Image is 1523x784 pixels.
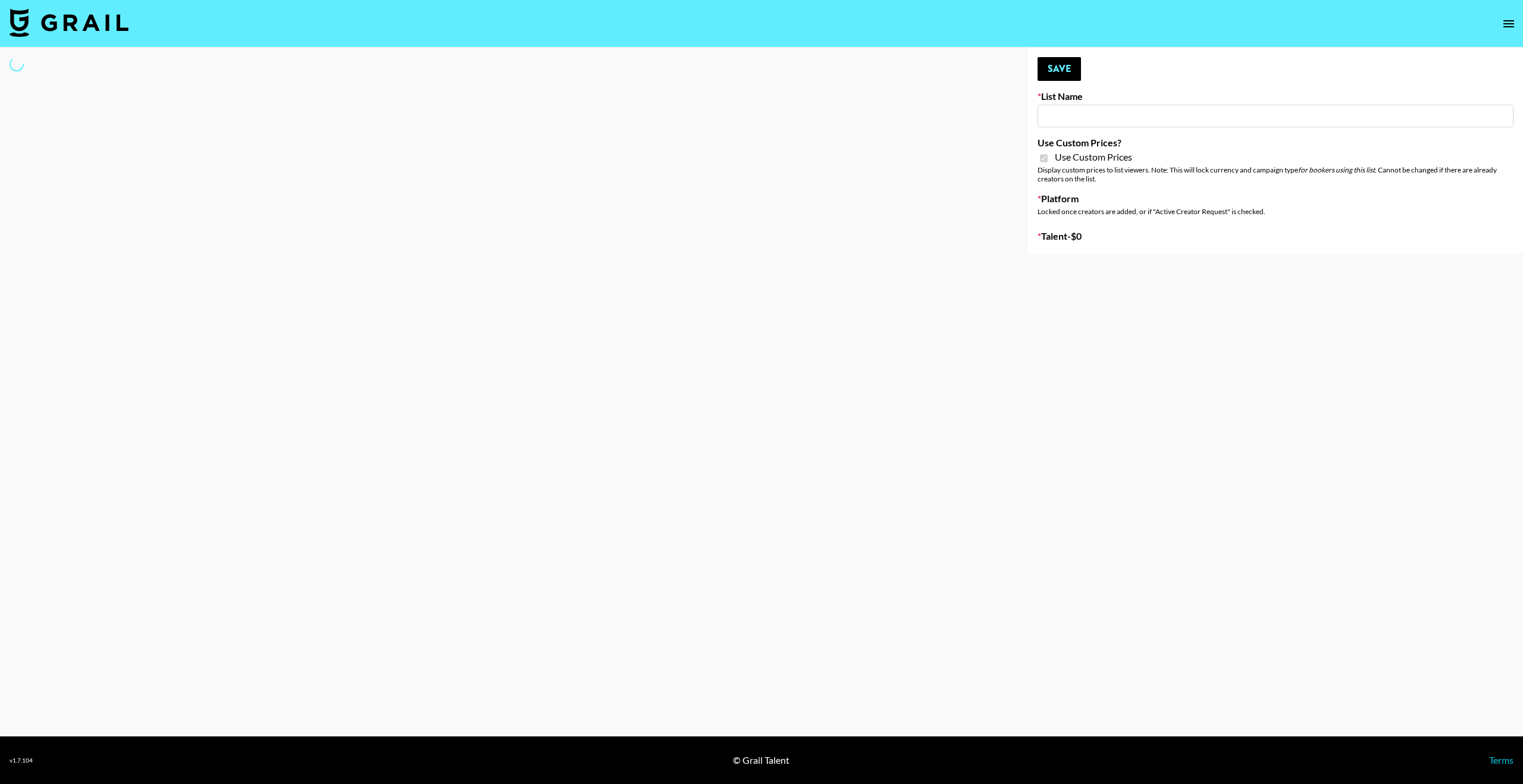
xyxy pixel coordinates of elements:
[1298,165,1375,174] em: for bookers using this list
[1038,230,1513,242] label: Talent - $ 0
[1038,90,1513,102] label: List Name
[1489,754,1513,766] a: Terms
[1038,137,1513,149] label: Use Custom Prices?
[10,757,33,764] div: v 1.7.104
[10,8,129,37] img: Grail Talent
[733,754,789,766] div: © Grail Talent
[1497,12,1521,36] button: open drawer
[1038,57,1081,81] button: Save
[1038,193,1513,205] label: Platform
[1038,207,1513,216] div: Locked once creators are added, or if "Active Creator Request" is checked.
[1038,165,1513,183] div: Display custom prices to list viewers. Note: This will lock currency and campaign type . Cannot b...
[1055,151,1132,163] span: Use Custom Prices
